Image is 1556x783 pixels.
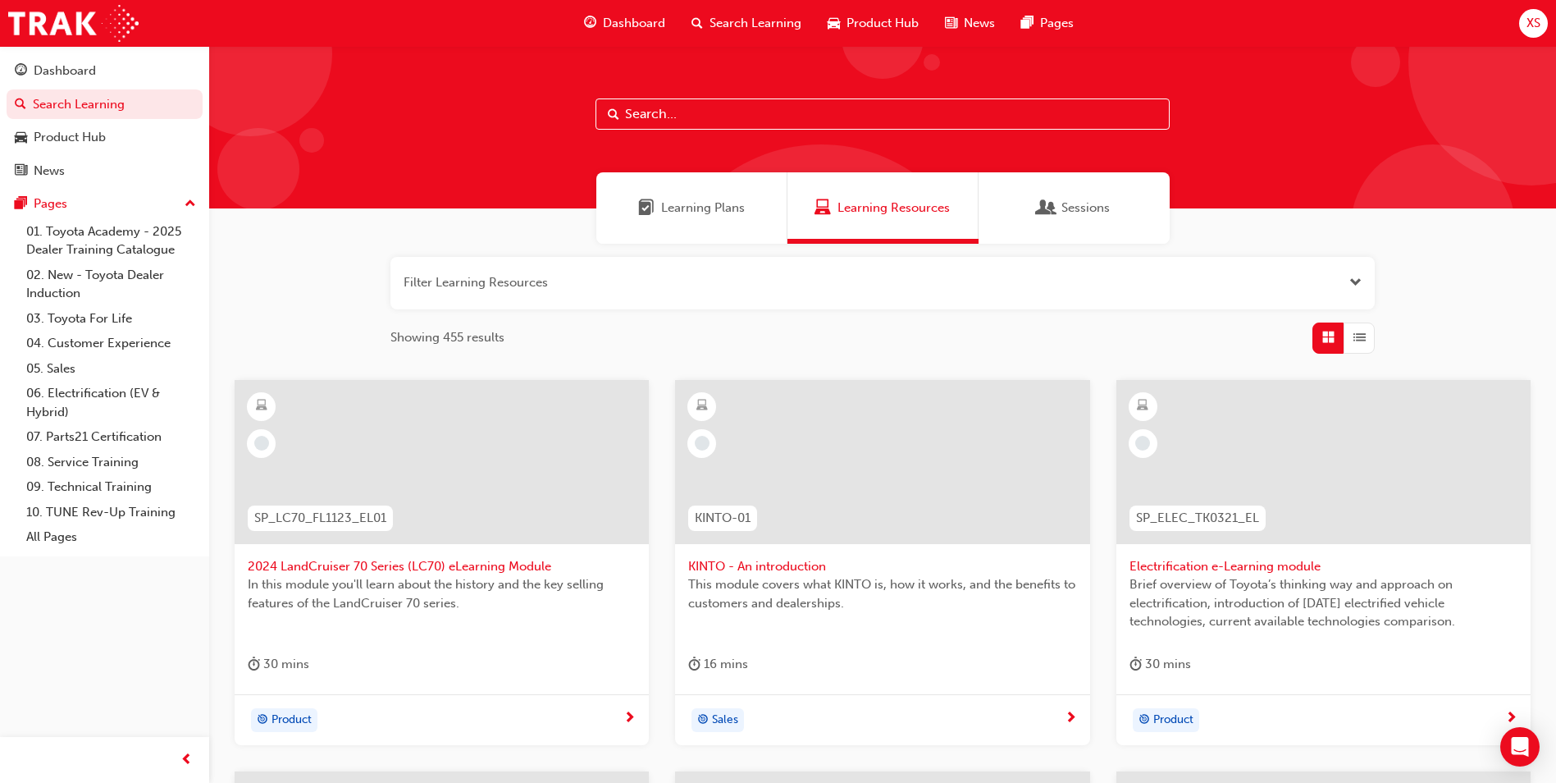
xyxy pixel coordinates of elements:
[1349,273,1362,292] button: Open the filter
[787,172,979,244] a: Learning ResourcesLearning Resources
[20,474,203,500] a: 09. Technical Training
[15,98,26,112] span: search-icon
[254,509,386,528] span: SP_LC70_FL1123_EL01
[20,500,203,525] a: 10. TUNE Rev-Up Training
[180,750,193,771] span: prev-icon
[696,396,708,417] span: learningResourceType_ELEARNING-icon
[7,156,203,186] a: News
[710,14,801,33] span: Search Learning
[34,62,96,80] div: Dashboard
[1008,7,1087,40] a: pages-iconPages
[1519,9,1548,38] button: XS
[1061,199,1110,217] span: Sessions
[20,424,203,450] a: 07. Parts21 Certification
[1526,14,1540,33] span: XS
[661,199,745,217] span: Learning Plans
[603,14,665,33] span: Dashboard
[623,712,636,726] span: next-icon
[7,189,203,219] button: Pages
[695,509,751,528] span: KINTO-01
[1153,711,1193,730] span: Product
[185,194,196,215] span: up-icon
[979,172,1170,244] a: SessionsSessions
[248,654,309,675] div: 30 mins
[1138,710,1150,731] span: target-icon
[248,557,636,576] span: 2024 LandCruiser 70 Series (LC70) eLearning Module
[7,89,203,120] a: Search Learning
[1500,727,1540,767] div: Open Intercom Messenger
[1129,575,1517,631] span: Brief overview of Toyota’s thinking way and approach on electrification, introduction of [DATE] e...
[584,13,596,34] span: guage-icon
[20,356,203,382] a: 05. Sales
[254,436,269,451] span: learningRecordVerb_NONE-icon
[815,199,831,217] span: Learning Resources
[1021,13,1034,34] span: pages-icon
[20,450,203,475] a: 08. Service Training
[675,380,1089,746] a: KINTO-01KINTO - An introductionThis module covers what KINTO is, how it works, and the benefits t...
[256,396,267,417] span: learningResourceType_ELEARNING-icon
[34,195,67,213] div: Pages
[34,162,65,181] div: News
[828,13,840,34] span: car-icon
[695,436,710,451] span: learningRecordVerb_NONE-icon
[638,199,655,217] span: Learning Plans
[248,575,636,612] span: In this module you'll learn about the history and the key selling features of the LandCruiser 70 ...
[1129,654,1191,675] div: 30 mins
[8,5,139,42] img: Trak
[15,64,27,79] span: guage-icon
[20,524,203,550] a: All Pages
[257,710,268,731] span: target-icon
[272,711,312,730] span: Product
[1353,328,1366,347] span: List
[7,56,203,86] a: Dashboard
[688,557,1076,576] span: KINTO - An introduction
[697,710,709,731] span: target-icon
[596,172,787,244] a: Learning PlansLearning Plans
[945,13,957,34] span: news-icon
[390,328,504,347] span: Showing 455 results
[7,122,203,153] a: Product Hub
[20,219,203,263] a: 01. Toyota Academy - 2025 Dealer Training Catalogue
[571,7,678,40] a: guage-iconDashboard
[678,7,815,40] a: search-iconSearch Learning
[815,7,932,40] a: car-iconProduct Hub
[1135,436,1150,451] span: learningRecordVerb_NONE-icon
[20,331,203,356] a: 04. Customer Experience
[15,164,27,179] span: news-icon
[20,381,203,424] a: 06. Electrification (EV & Hybrid)
[1065,712,1077,726] span: next-icon
[688,654,700,675] span: duration-icon
[1116,380,1531,746] a: SP_ELEC_TK0321_ELElectrification e-Learning moduleBrief overview of Toyota’s thinking way and app...
[932,7,1008,40] a: news-iconNews
[688,654,748,675] div: 16 mins
[20,263,203,306] a: 02. New - Toyota Dealer Induction
[34,128,106,147] div: Product Hub
[837,199,950,217] span: Learning Resources
[846,14,919,33] span: Product Hub
[15,130,27,145] span: car-icon
[691,13,703,34] span: search-icon
[235,380,649,746] a: SP_LC70_FL1123_EL012024 LandCruiser 70 Series (LC70) eLearning ModuleIn this module you'll learn ...
[15,197,27,212] span: pages-icon
[688,575,1076,612] span: This module covers what KINTO is, how it works, and the benefits to customers and dealerships.
[1136,509,1259,528] span: SP_ELEC_TK0321_EL
[608,105,619,124] span: Search
[20,306,203,332] a: 03. Toyota For Life
[964,14,995,33] span: News
[595,98,1170,130] input: Search...
[1040,14,1074,33] span: Pages
[1129,654,1142,675] span: duration-icon
[1129,557,1517,576] span: Electrification e-Learning module
[1137,396,1148,417] span: learningResourceType_ELEARNING-icon
[712,711,738,730] span: Sales
[7,53,203,189] button: DashboardSearch LearningProduct HubNews
[1038,199,1055,217] span: Sessions
[1505,712,1517,726] span: next-icon
[1322,328,1335,347] span: Grid
[248,654,260,675] span: duration-icon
